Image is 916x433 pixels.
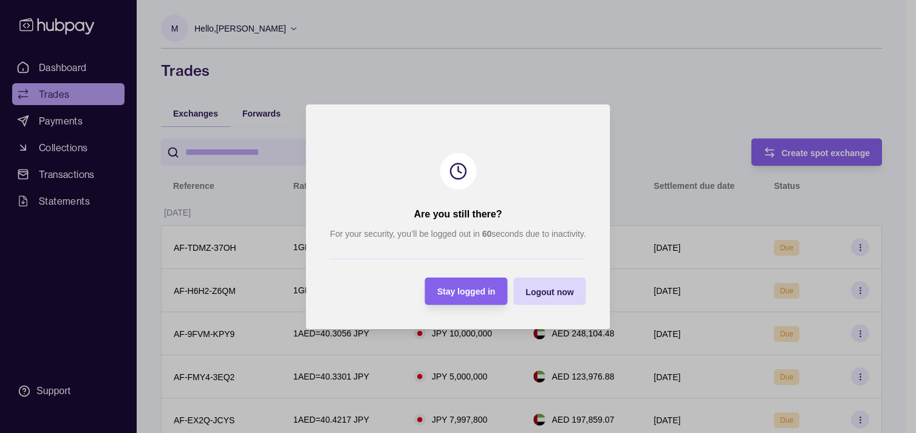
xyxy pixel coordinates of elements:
[513,278,586,305] button: Logout now
[437,287,496,296] span: Stay logged in
[425,278,508,305] button: Stay logged in
[330,227,586,240] p: For your security, you’ll be logged out in seconds due to inactivity.
[482,229,492,239] strong: 60
[525,287,573,296] span: Logout now
[414,208,502,221] h2: Are you still there?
